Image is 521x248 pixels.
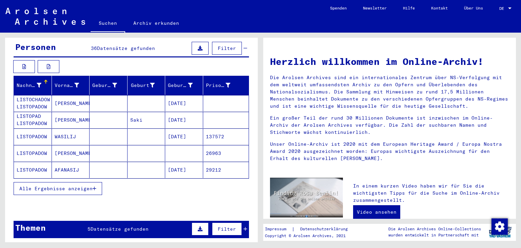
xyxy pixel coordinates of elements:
a: Archiv erkunden [125,15,187,31]
mat-header-cell: Prisoner # [203,76,249,95]
div: Geburt‏ [130,80,165,91]
img: Zustimmung ändern [491,218,508,235]
img: video.jpg [270,178,343,217]
div: Geburtsdatum [168,82,193,89]
mat-cell: AFANASIJ [52,162,90,178]
div: | [265,226,356,233]
div: Vorname [55,80,90,91]
p: In einem kurzen Video haben wir für Sie die wichtigsten Tipps für die Suche im Online-Archiv zusa... [353,182,509,204]
div: Prisoner # [206,80,241,91]
mat-cell: 29212 [203,162,249,178]
mat-cell: LISTOCHADOW LISTOPADOW [14,95,52,111]
span: Datensätze gefunden [97,45,155,51]
mat-cell: [DATE] [165,162,203,178]
a: Suchen [91,15,125,33]
mat-cell: 137572 [203,128,249,145]
div: Nachname [17,80,52,91]
mat-cell: WASILIJ [52,128,90,145]
p: Ein großer Teil der rund 30 Millionen Dokumente ist inzwischen im Online-Archiv der Arolsen Archi... [270,114,509,136]
mat-cell: Saki [128,112,166,128]
h1: Herzlich willkommen im Online-Archiv! [270,54,509,69]
button: Filter [212,223,242,235]
mat-header-cell: Nachname [14,76,52,95]
a: Video ansehen [353,205,400,219]
img: yv_logo.png [487,224,513,241]
mat-cell: LISTOPAD LISTOPADOW [14,112,52,128]
mat-cell: [DATE] [165,112,203,128]
span: DE [499,6,507,11]
div: Geburtsname [92,82,117,89]
mat-cell: [PERSON_NAME] [52,95,90,111]
div: Geburtsdatum [168,80,203,91]
span: Filter [218,45,236,51]
button: Alle Ergebnisse anzeigen [14,182,102,195]
span: Alle Ergebnisse anzeigen [19,185,93,192]
div: Prisoner # [206,82,231,89]
mat-cell: 26963 [203,145,249,161]
span: 5 [88,226,91,232]
mat-cell: [DATE] [165,128,203,145]
div: Themen [15,222,46,234]
mat-cell: LISTOPADOW [14,145,52,161]
mat-cell: LISTOPADOW [14,162,52,178]
a: Impressum [265,226,292,233]
div: Nachname [17,82,41,89]
span: Datensätze gefunden [91,226,149,232]
p: Die Arolsen Archives Online-Collections [388,226,481,232]
mat-header-cell: Geburtsdatum [165,76,203,95]
div: Geburtsname [92,80,127,91]
mat-cell: LISTOPADOW [14,128,52,145]
span: 36 [91,45,97,51]
p: Copyright © Arolsen Archives, 2021 [265,233,356,239]
img: Arolsen_neg.svg [5,8,85,25]
span: Filter [218,226,236,232]
mat-header-cell: Vorname [52,76,90,95]
mat-header-cell: Geburtsname [90,76,128,95]
button: Filter [212,42,242,55]
p: Unser Online-Archiv ist 2020 mit dem European Heritage Award / Europa Nostra Award 2020 ausgezeic... [270,141,509,162]
div: Personen [15,41,56,53]
mat-cell: [PERSON_NAME] [52,145,90,161]
p: wurden entwickelt in Partnerschaft mit [388,232,481,238]
mat-cell: [DATE] [165,95,203,111]
div: Geburt‏ [130,82,155,89]
div: Vorname [55,82,79,89]
mat-cell: [PERSON_NAME] [52,112,90,128]
a: Datenschutzerklärung [295,226,356,233]
mat-header-cell: Geburt‏ [128,76,166,95]
p: Die Arolsen Archives sind ein internationales Zentrum über NS-Verfolgung mit dem weltweit umfasse... [270,74,509,110]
